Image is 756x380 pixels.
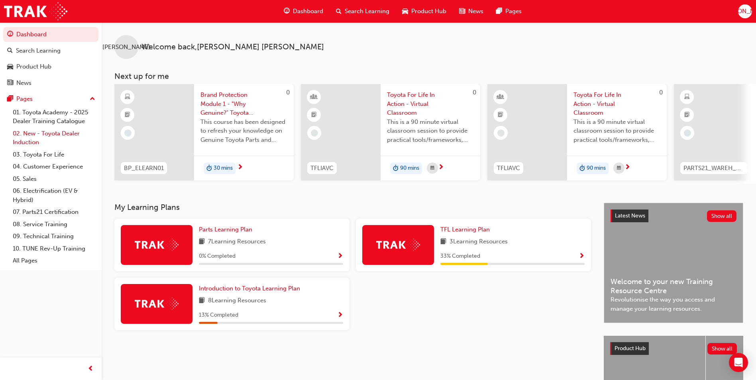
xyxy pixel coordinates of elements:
[376,239,420,251] img: Trak
[579,163,585,174] span: duration-icon
[490,3,528,20] a: pages-iconPages
[604,203,743,323] a: Latest NewsShow allWelcome to your new Training Resource CentreRevolutionise the way you access a...
[498,110,503,120] span: booktick-icon
[402,6,408,16] span: car-icon
[411,7,446,16] span: Product Hub
[684,92,690,102] span: learningResourceType_ELEARNING-icon
[208,237,266,247] span: 7 Learning Resources
[114,84,294,180] a: 0BP_ELEARN01Brand Protection Module 1 - "Why Genuine?" Toyota Genuine Parts and AccessoriesThis c...
[387,118,474,145] span: This is a 90 minute virtual classroom session to provide practical tools/frameworks, behaviours a...
[617,163,621,173] span: calendar-icon
[10,255,98,267] a: All Pages
[337,310,343,320] button: Show Progress
[729,353,748,372] div: Open Intercom Messenger
[453,3,490,20] a: news-iconNews
[573,90,660,118] span: Toyota For Life In Action - Virtual Classroom
[3,59,98,74] a: Product Hub
[400,164,419,173] span: 90 mins
[10,218,98,231] a: 08. Service Training
[141,43,324,52] span: Welcome back , [PERSON_NAME] [PERSON_NAME]
[3,25,98,92] button: DashboardSearch LearningProduct HubNews
[684,110,690,120] span: booktick-icon
[3,76,98,90] a: News
[284,6,290,16] span: guage-icon
[10,149,98,161] a: 03. Toyota For Life
[199,285,300,292] span: Introduction to Toyota Learning Plan
[16,78,31,88] div: News
[16,46,61,55] div: Search Learning
[3,43,98,58] a: Search Learning
[468,7,483,16] span: News
[615,345,646,352] span: Product Hub
[440,252,480,261] span: 33 % Completed
[587,164,606,173] span: 90 mins
[738,4,752,18] button: [PERSON_NAME]
[199,284,303,293] a: Introduction to Toyota Learning Plan
[214,164,233,173] span: 30 mins
[337,253,343,260] span: Show Progress
[10,185,98,206] a: 06. Electrification (EV & Hybrid)
[505,7,522,16] span: Pages
[135,239,179,251] img: Trak
[659,89,663,96] span: 0
[579,253,585,260] span: Show Progress
[396,3,453,20] a: car-iconProduct Hub
[199,252,236,261] span: 0 % Completed
[200,118,287,145] span: This course has been designed to refresh your knowledge on Genuine Toyota Parts and Accessories s...
[135,298,179,310] img: Trak
[707,343,737,355] button: Show all
[440,225,493,234] a: TFL Learning Plan
[387,90,474,118] span: Toyota For Life In Action - Virtual Classroom
[497,164,520,173] span: TFLIAVC
[88,364,94,374] span: prev-icon
[345,7,389,16] span: Search Learning
[102,43,150,52] span: [PERSON_NAME]
[7,47,13,55] span: search-icon
[450,237,508,247] span: 3 Learning Resources
[473,89,476,96] span: 0
[206,163,212,174] span: duration-icon
[487,84,667,180] a: 0TFLIAVCToyota For Life In Action - Virtual ClassroomThis is a 90 minute virtual classroom sessio...
[10,206,98,218] a: 07. Parts21 Certification
[4,2,67,20] img: Trak
[7,31,13,38] span: guage-icon
[310,164,334,173] span: TFLIAVC
[199,237,205,247] span: book-icon
[10,173,98,185] a: 05. Sales
[3,92,98,106] button: Pages
[7,63,13,71] span: car-icon
[125,92,130,102] span: learningResourceType_ELEARNING-icon
[237,164,243,171] span: next-icon
[90,94,95,104] span: up-icon
[440,237,446,247] span: book-icon
[293,7,323,16] span: Dashboard
[286,89,290,96] span: 0
[124,129,132,137] span: learningRecordVerb_NONE-icon
[10,230,98,243] a: 09. Technical Training
[199,296,205,306] span: book-icon
[301,84,480,180] a: 0TFLIAVCToyota For Life In Action - Virtual ClassroomThis is a 90 minute virtual classroom sessio...
[684,129,691,137] span: learningRecordVerb_NONE-icon
[393,163,399,174] span: duration-icon
[10,106,98,127] a: 01. Toyota Academy - 2025 Dealer Training Catalogue
[10,161,98,173] a: 04. Customer Experience
[7,80,13,87] span: news-icon
[330,3,396,20] a: search-iconSearch Learning
[102,72,756,81] h3: Next up for me
[200,90,287,118] span: Brand Protection Module 1 - "Why Genuine?" Toyota Genuine Parts and Accessories
[683,164,744,173] span: PARTS21_WAREH_N1021_EL
[336,6,342,16] span: search-icon
[208,296,266,306] span: 8 Learning Resources
[438,164,444,171] span: next-icon
[16,62,51,71] div: Product Hub
[497,129,505,137] span: learningRecordVerb_NONE-icon
[440,226,490,233] span: TFL Learning Plan
[10,127,98,149] a: 02. New - Toyota Dealer Induction
[3,27,98,42] a: Dashboard
[125,110,130,120] span: booktick-icon
[579,251,585,261] button: Show Progress
[430,163,434,173] span: calendar-icon
[311,92,317,102] span: learningResourceType_INSTRUCTOR_LED-icon
[337,251,343,261] button: Show Progress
